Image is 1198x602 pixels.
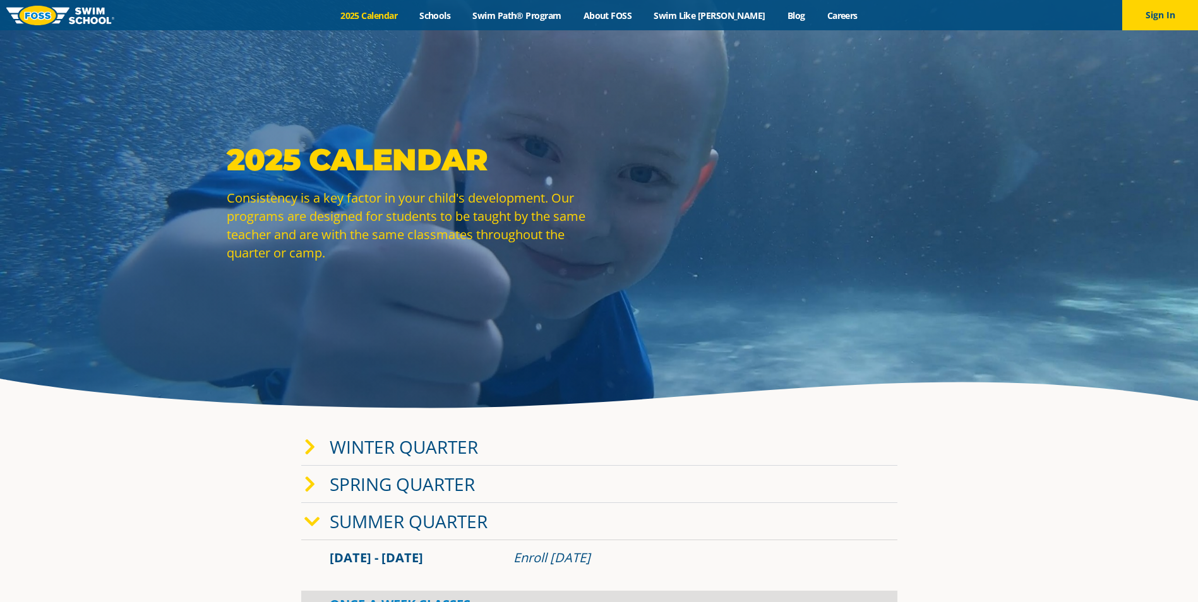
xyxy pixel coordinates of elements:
[6,6,114,25] img: FOSS Swim School Logo
[227,189,593,262] p: Consistency is a key factor in your child's development. Our programs are designed for students t...
[513,549,869,567] div: Enroll [DATE]
[330,509,488,533] a: Summer Quarter
[816,9,868,21] a: Careers
[776,9,816,21] a: Blog
[643,9,777,21] a: Swim Like [PERSON_NAME]
[330,549,423,566] span: [DATE] - [DATE]
[572,9,643,21] a: About FOSS
[227,141,488,178] strong: 2025 Calendar
[462,9,572,21] a: Swim Path® Program
[330,9,409,21] a: 2025 Calendar
[330,435,478,459] a: Winter Quarter
[330,472,475,496] a: Spring Quarter
[409,9,462,21] a: Schools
